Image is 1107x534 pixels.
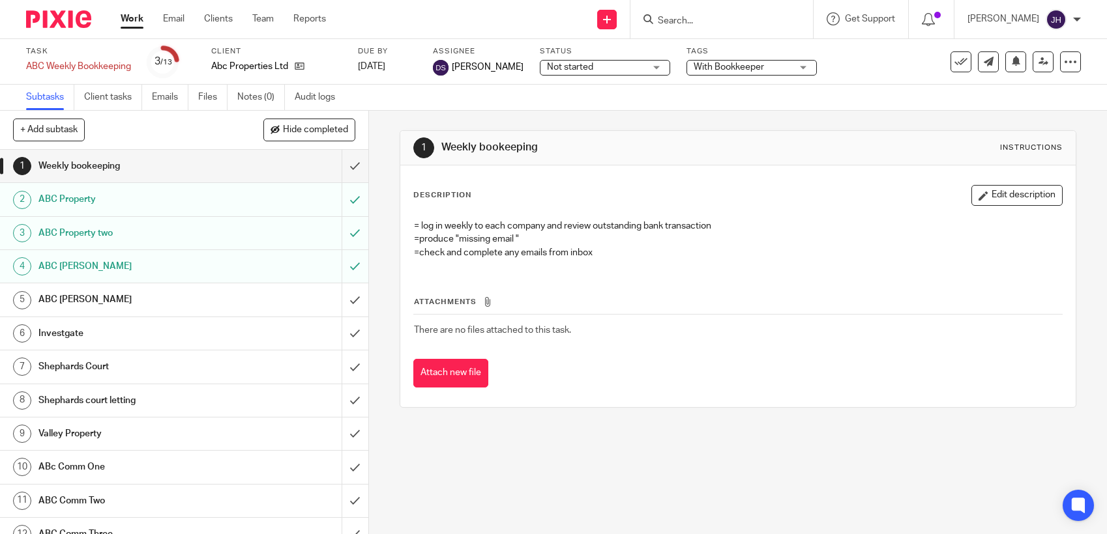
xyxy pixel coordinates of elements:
[433,60,449,76] img: svg%3E
[295,85,345,110] a: Audit logs
[252,12,274,25] a: Team
[413,137,434,158] div: 1
[13,257,31,275] div: 4
[657,16,774,27] input: Search
[121,12,143,25] a: Work
[160,59,172,66] small: /13
[293,12,326,25] a: Reports
[237,85,285,110] a: Notes (0)
[13,224,31,242] div: 3
[26,10,91,28] img: Pixie
[38,457,232,477] h1: ABc Comm One
[211,60,288,73] p: Abc Properties Ltd
[845,14,895,23] span: Get Support
[540,46,670,57] label: Status
[13,425,31,443] div: 9
[84,85,142,110] a: Client tasks
[38,324,232,343] h1: Investgate
[38,257,232,276] h1: ABC [PERSON_NAME]
[13,324,31,343] div: 6
[433,46,524,57] label: Assignee
[452,61,524,74] span: [PERSON_NAME]
[38,424,232,443] h1: Valley Property
[163,12,184,25] a: Email
[547,63,593,72] span: Not started
[13,358,31,376] div: 7
[13,492,31,510] div: 11
[198,85,228,110] a: Files
[971,185,1063,206] button: Edit description
[694,63,764,72] span: With Bookkeeper
[38,491,232,511] h1: ABC Comm Two
[967,12,1039,25] p: [PERSON_NAME]
[414,232,1062,246] p: =produce "missing email "
[414,326,571,335] span: There are no files attached to this task.
[26,46,131,57] label: Task
[13,191,31,209] div: 2
[26,85,74,110] a: Subtasks
[38,223,232,243] h1: ABC Property two
[283,125,348,135] span: Hide completed
[13,291,31,309] div: 5
[414,246,1062,259] p: =check and complete any emails from inbox
[38,391,232,410] h1: Shephards court letting
[13,458,31,476] div: 10
[414,219,1062,232] p: = log in weekly to each company and review outstanding bank transaction
[414,298,477,305] span: Attachments
[263,119,355,141] button: Hide completed
[358,62,385,71] span: [DATE]
[13,119,85,141] button: + Add subtask
[1000,143,1063,153] div: Instructions
[13,157,31,175] div: 1
[38,357,232,376] h1: Shephards Court
[358,46,417,57] label: Due by
[26,60,131,73] div: ABC Weekly Bookkeeping
[441,141,766,154] h1: Weekly bookeeping
[686,46,817,57] label: Tags
[204,12,233,25] a: Clients
[38,156,232,176] h1: Weekly bookeeping
[152,85,188,110] a: Emails
[38,290,232,309] h1: ABC [PERSON_NAME]
[155,54,172,69] div: 3
[413,359,488,388] button: Attach new file
[38,190,232,209] h1: ABC Property
[211,46,342,57] label: Client
[13,391,31,410] div: 8
[1046,9,1067,30] img: svg%3E
[413,190,471,201] p: Description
